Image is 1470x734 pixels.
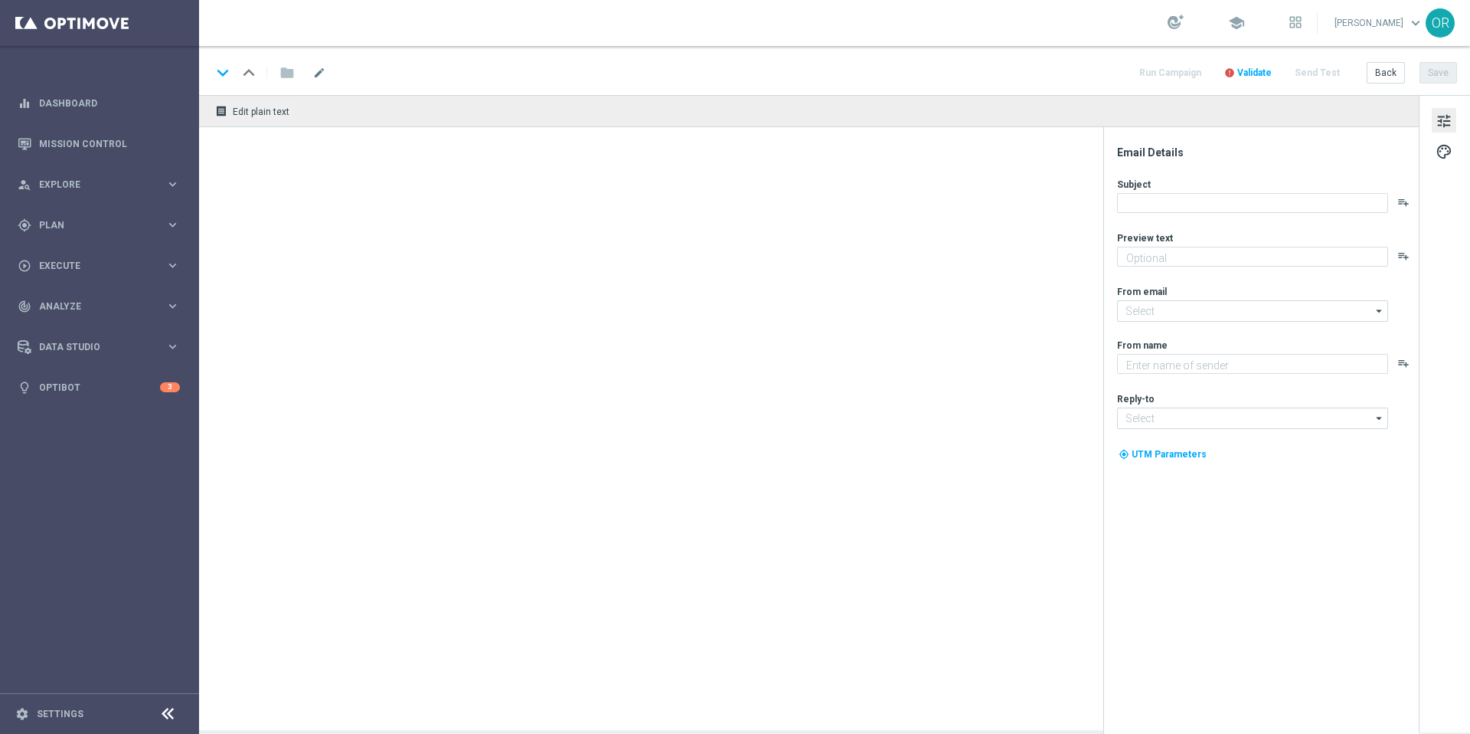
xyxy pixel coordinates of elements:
[1367,62,1405,84] button: Back
[39,221,165,230] span: Plan
[1237,67,1272,78] span: Validate
[165,299,180,313] i: keyboard_arrow_right
[1117,393,1155,405] label: Reply-to
[211,101,296,121] button: receipt Edit plain text
[1117,339,1168,352] label: From name
[17,300,181,313] button: track_changes Analyze keyboard_arrow_right
[1432,108,1456,133] button: tune
[165,177,180,192] i: keyboard_arrow_right
[18,259,165,273] div: Execute
[1119,449,1129,460] i: my_location
[1117,179,1151,191] label: Subject
[39,83,180,123] a: Dashboard
[1117,146,1417,159] div: Email Details
[18,300,31,313] i: track_changes
[1117,300,1388,322] input: Select
[18,178,165,192] div: Explore
[18,367,180,408] div: Optibot
[17,382,181,394] button: lightbulb Optibot 3
[17,97,181,110] button: equalizer Dashboard
[39,302,165,311] span: Analyze
[1117,408,1388,429] input: Select
[17,341,181,353] button: Data Studio keyboard_arrow_right
[1117,286,1167,298] label: From email
[39,342,165,352] span: Data Studio
[18,300,165,313] div: Analyze
[17,260,181,272] button: play_circle_outline Execute keyboard_arrow_right
[1436,142,1452,162] span: palette
[1228,15,1245,31] span: school
[165,258,180,273] i: keyboard_arrow_right
[1333,11,1426,34] a: [PERSON_NAME]keyboard_arrow_down
[1132,449,1207,460] span: UTM Parameters
[1372,301,1387,321] i: arrow_drop_down
[1397,357,1410,369] button: playlist_add
[1117,232,1173,244] label: Preview text
[1436,111,1452,131] span: tune
[1397,196,1410,208] button: playlist_add
[18,259,31,273] i: play_circle_outline
[18,178,31,192] i: person_search
[215,105,227,117] i: receipt
[1426,8,1455,38] div: OR
[165,339,180,354] i: keyboard_arrow_right
[17,179,181,191] button: person_search Explore keyboard_arrow_right
[18,218,31,232] i: gps_fixed
[233,106,289,117] span: Edit plain text
[160,382,180,392] div: 3
[37,709,83,719] a: Settings
[1407,15,1424,31] span: keyboard_arrow_down
[39,180,165,189] span: Explore
[1432,139,1456,163] button: palette
[1372,408,1387,428] i: arrow_drop_down
[1117,446,1208,463] button: my_location UTM Parameters
[17,219,181,231] button: gps_fixed Plan keyboard_arrow_right
[18,381,31,395] i: lightbulb
[39,261,165,270] span: Execute
[18,218,165,232] div: Plan
[18,340,165,354] div: Data Studio
[39,367,160,408] a: Optibot
[17,138,181,150] button: Mission Control
[165,218,180,232] i: keyboard_arrow_right
[211,61,234,84] i: keyboard_arrow_down
[18,97,31,110] i: equalizer
[18,83,180,123] div: Dashboard
[18,123,180,164] div: Mission Control
[1222,63,1274,84] button: error Validate
[1224,67,1235,78] i: error
[312,66,326,80] span: mode_edit
[15,707,29,721] i: settings
[1397,250,1410,262] button: playlist_add
[39,123,180,164] a: Mission Control
[1419,62,1457,84] button: Save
